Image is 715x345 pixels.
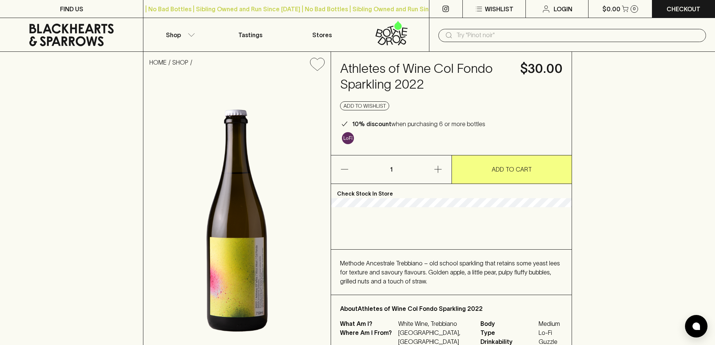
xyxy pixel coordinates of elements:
button: Shop [143,18,215,51]
a: Tastings [215,18,286,51]
p: Tastings [238,30,262,39]
a: Some may call it natural, others minimum intervention, either way, it’s hands off & maybe even a ... [340,130,356,146]
img: bubble-icon [692,322,700,330]
span: Type [480,328,537,337]
p: Check Stock In Store [331,184,572,198]
button: Add to wishlist [340,101,389,110]
span: Body [480,319,537,328]
b: 10% discount [352,121,391,127]
h4: Athletes of Wine Col Fondo Sparkling 2022 [340,61,511,92]
input: Try "Pinot noir" [456,29,700,41]
span: Methode Ancestrale Trebbiano – old school sparkling that retains some yeast lees for texture and ... [340,260,560,285]
a: HOME [149,59,167,66]
p: Shop [166,30,181,39]
h4: $30.00 [520,61,563,77]
p: Login [554,5,572,14]
p: Stores [312,30,332,39]
button: ADD TO CART [452,155,572,184]
span: Lo-Fi [539,328,563,337]
p: Wishlist [485,5,513,14]
p: $0.00 [602,5,620,14]
button: Add to wishlist [307,55,328,74]
p: 0 [633,7,636,11]
a: Stores [286,18,358,51]
p: 1 [382,155,400,184]
img: Lo-Fi [342,132,354,144]
p: ADD TO CART [492,165,532,174]
p: White Wine, Trebbiano [398,319,471,328]
p: About Athletes of Wine Col Fondo Sparkling 2022 [340,304,563,313]
p: when purchasing 6 or more bottles [352,119,485,128]
p: FIND US [60,5,83,14]
a: SHOP [172,59,188,66]
span: Medium [539,319,563,328]
p: Checkout [667,5,700,14]
p: What Am I? [340,319,396,328]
